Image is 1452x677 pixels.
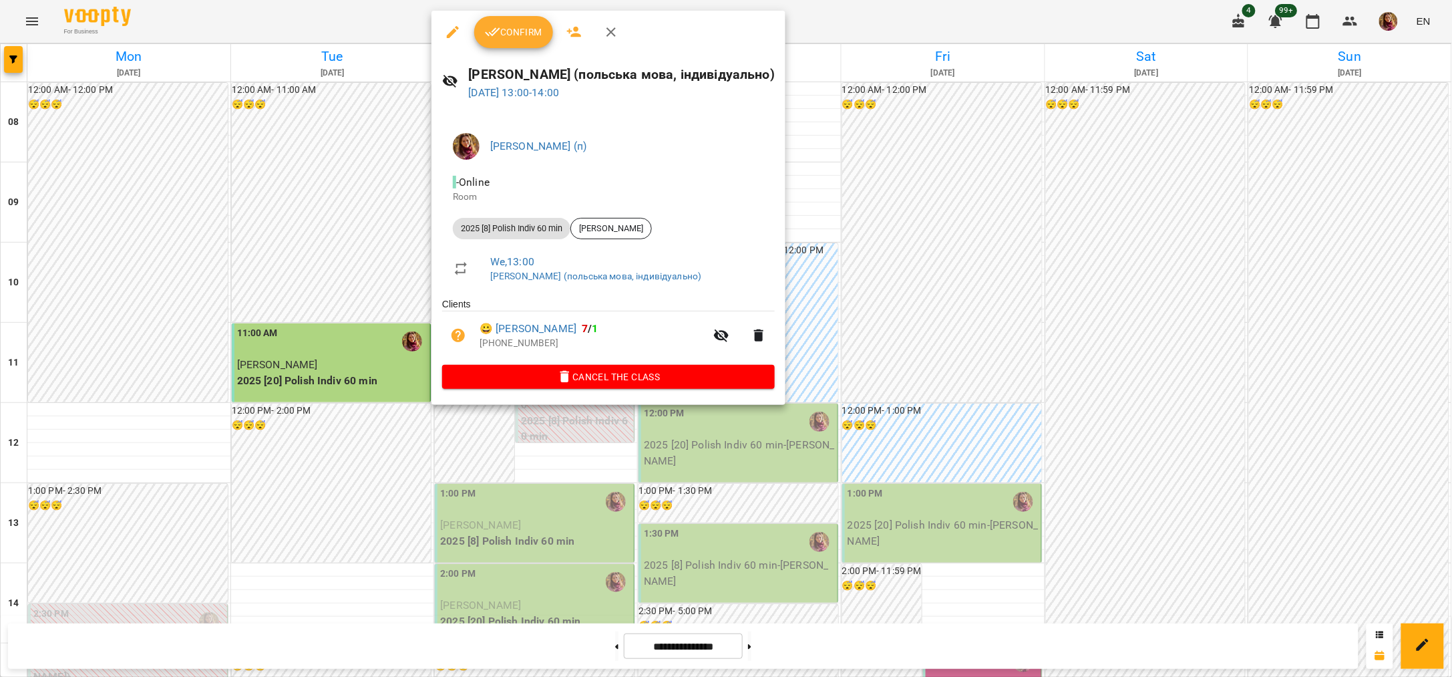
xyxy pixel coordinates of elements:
span: 1 [592,322,598,335]
b: / [582,322,598,335]
span: Cancel the class [453,369,764,385]
a: [DATE] 13:00-14:00 [469,86,560,99]
img: 4fb94bb6ae1e002b961ceeb1b4285021.JPG [453,133,480,160]
span: 2025 [8] Polish Indiv 60 min [453,223,570,235]
span: 7 [582,322,588,335]
span: [PERSON_NAME] [571,223,651,235]
a: [PERSON_NAME] (польська мова, індивідуально) [490,271,701,281]
a: 😀 [PERSON_NAME] [480,321,576,337]
a: We , 13:00 [490,255,534,268]
button: Unpaid. Bill the attendance? [442,319,474,352]
a: [PERSON_NAME] (п) [490,140,587,152]
div: [PERSON_NAME] [570,218,652,239]
span: - Online [453,176,492,188]
button: Cancel the class [442,365,775,389]
h6: [PERSON_NAME] (польська мова, індивідуально) [469,64,775,85]
p: Room [453,190,764,204]
span: Confirm [485,24,542,40]
button: Confirm [474,16,553,48]
ul: Clients [442,297,775,364]
p: [PHONE_NUMBER] [480,337,705,350]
